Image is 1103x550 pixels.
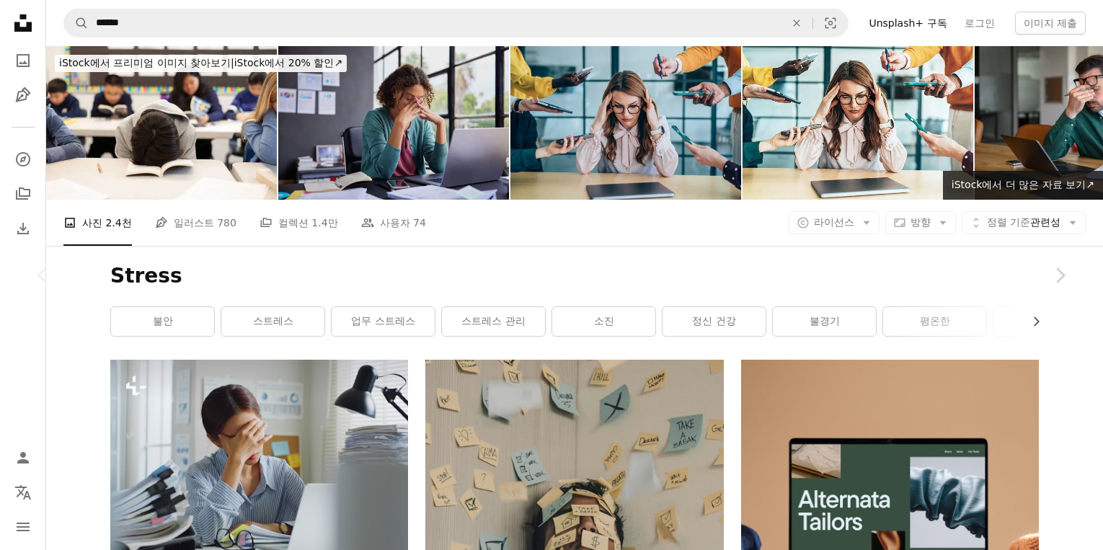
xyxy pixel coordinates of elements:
[510,46,741,200] img: 과도한 업무로 인한 정신적 탈진.
[9,179,37,208] a: 컬렉션
[743,46,973,200] img: Overwhelmed Professional in a Busy Environment
[956,12,1004,35] a: 로그인
[773,307,876,336] a: 불경기
[9,513,37,541] button: 메뉴
[59,57,342,68] span: iStock에서 20% 할인 ↗
[1016,206,1103,345] a: 다음
[552,307,655,336] a: 소진
[278,46,509,200] img: 직장에서 스트레스를 받는 다민족 사업가
[46,46,277,200] img: Elementary school junior high boy student sitting at desk in classroom with head in book in frust...
[883,307,986,336] a: 평온한
[993,307,1097,336] a: 자다
[814,216,854,228] span: 라이선스
[987,216,1060,230] span: 관련성
[1015,12,1086,35] button: 이미지 제출
[663,307,766,336] a: 정신 건강
[111,307,214,336] a: 불안
[943,171,1103,200] a: iStock에서 더 많은 자료 보기↗
[59,57,234,68] span: iStock에서 프리미엄 이미지 찾아보기 |
[860,12,955,35] a: Unsplash+ 구독
[885,211,956,234] button: 방향
[987,216,1030,228] span: 정렬 기준
[260,200,338,246] a: 컬렉션 1.4만
[911,216,931,228] span: 방향
[110,452,408,465] a: 젊은 아시아 사무원이 아프고 사무실에서 긴 근무일로 두통을 앓고 있습니다.
[332,307,435,336] a: 업무 스트레스
[813,9,848,37] button: 시각적 검색
[9,145,37,174] a: 탐색
[9,46,37,75] a: 사진
[442,307,545,336] a: 스트레스 관리
[962,211,1086,234] button: 정렬 기준관련성
[413,215,426,231] span: 74
[9,443,37,472] a: 로그인 / 가입
[63,9,849,37] form: 사이트 전체에서 이미지 찾기
[952,179,1094,190] span: iStock에서 더 많은 자료 보기 ↗
[9,81,37,110] a: 일러스트
[46,46,355,81] a: iStock에서 프리미엄 이미지 찾아보기|iStock에서 20% 할인↗
[221,307,324,336] a: 스트레스
[781,9,812,37] button: 삭제
[361,200,426,246] a: 사용자 74
[311,215,337,231] span: 1.4만
[110,263,1039,289] h1: Stress
[155,200,236,246] a: 일러스트 780
[789,211,880,234] button: 라이선스
[64,9,89,37] button: Unsplash 검색
[217,215,236,231] span: 780
[9,478,37,507] button: 언어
